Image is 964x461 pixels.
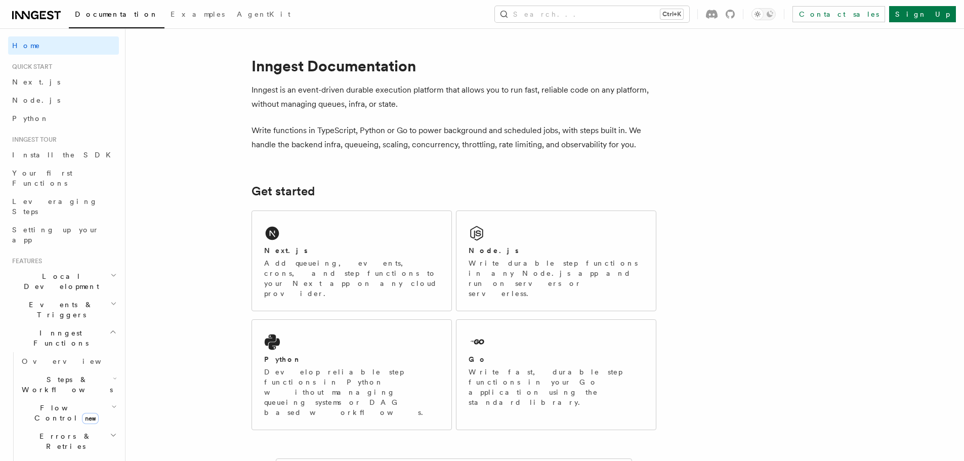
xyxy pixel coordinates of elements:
[252,319,452,430] a: PythonDevelop reliable step functions in Python without managing queueing systems or DAG based wo...
[18,370,119,399] button: Steps & Workflows
[18,399,119,427] button: Flow Controlnew
[252,57,656,75] h1: Inngest Documentation
[456,211,656,311] a: Node.jsWrite durable step functions in any Node.js app and run on servers or serverless.
[252,184,315,198] a: Get started
[8,91,119,109] a: Node.js
[75,10,158,18] span: Documentation
[12,96,60,104] span: Node.js
[660,9,683,19] kbd: Ctrl+K
[8,192,119,221] a: Leveraging Steps
[12,114,49,122] span: Python
[171,10,225,18] span: Examples
[8,136,57,144] span: Inngest tour
[231,3,297,27] a: AgentKit
[8,73,119,91] a: Next.js
[495,6,689,22] button: Search...Ctrl+K
[69,3,164,28] a: Documentation
[22,357,126,365] span: Overview
[18,431,110,451] span: Errors & Retries
[18,403,111,423] span: Flow Control
[237,10,290,18] span: AgentKit
[8,300,110,320] span: Events & Triggers
[252,123,656,152] p: Write functions in TypeScript, Python or Go to power background and scheduled jobs, with steps bu...
[792,6,885,22] a: Contact sales
[751,8,776,20] button: Toggle dark mode
[8,324,119,352] button: Inngest Functions
[8,146,119,164] a: Install the SDK
[8,36,119,55] a: Home
[8,164,119,192] a: Your first Functions
[8,271,110,291] span: Local Development
[264,367,439,417] p: Develop reliable step functions in Python without managing queueing systems or DAG based workflows.
[264,245,308,256] h2: Next.js
[12,78,60,86] span: Next.js
[469,367,644,407] p: Write fast, durable step functions in your Go application using the standard library.
[82,413,99,424] span: new
[8,109,119,128] a: Python
[18,374,113,395] span: Steps & Workflows
[8,296,119,324] button: Events & Triggers
[469,245,519,256] h2: Node.js
[12,151,117,159] span: Install the SDK
[12,197,98,216] span: Leveraging Steps
[252,211,452,311] a: Next.jsAdd queueing, events, crons, and step functions to your Next app on any cloud provider.
[12,40,40,51] span: Home
[8,267,119,296] button: Local Development
[469,354,487,364] h2: Go
[12,169,72,187] span: Your first Functions
[456,319,656,430] a: GoWrite fast, durable step functions in your Go application using the standard library.
[164,3,231,27] a: Examples
[264,258,439,299] p: Add queueing, events, crons, and step functions to your Next app on any cloud provider.
[889,6,956,22] a: Sign Up
[8,221,119,249] a: Setting up your app
[252,83,656,111] p: Inngest is an event-driven durable execution platform that allows you to run fast, reliable code ...
[18,427,119,455] button: Errors & Retries
[18,352,119,370] a: Overview
[12,226,99,244] span: Setting up your app
[8,328,109,348] span: Inngest Functions
[469,258,644,299] p: Write durable step functions in any Node.js app and run on servers or serverless.
[264,354,302,364] h2: Python
[8,257,42,265] span: Features
[8,63,52,71] span: Quick start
